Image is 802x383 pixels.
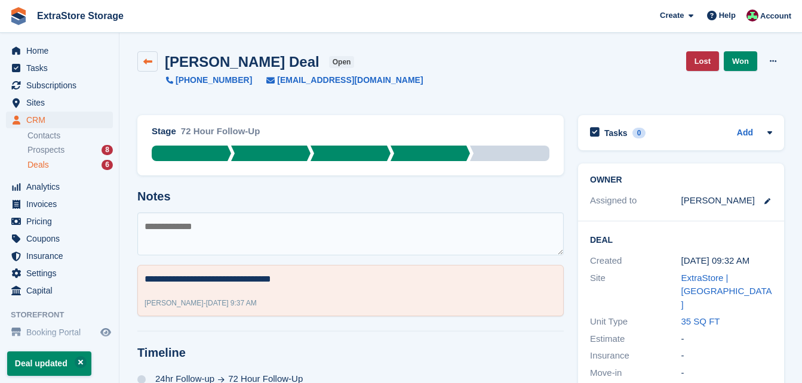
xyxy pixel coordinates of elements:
span: Sites [26,94,98,111]
div: Move-in [590,366,681,380]
span: Settings [26,265,98,282]
div: - [681,332,773,346]
a: Prospects 8 [27,144,113,156]
h2: Owner [590,175,772,185]
a: menu [6,77,113,94]
div: - [145,298,257,308]
a: ExtraStore | [GEOGRAPHIC_DATA] [681,273,772,310]
div: [PERSON_NAME] [681,194,755,208]
h2: Timeline [137,346,564,360]
span: Storefront [11,309,119,321]
span: CRM [26,112,98,128]
div: Estimate [590,332,681,346]
a: Preview store [99,325,113,339]
div: - [681,366,773,380]
a: menu [6,112,113,128]
span: Booking Portal [26,324,98,341]
h2: Notes [137,190,564,203]
a: Lost [686,51,719,71]
a: 35 SQ FT [681,316,720,326]
img: Chelsea Parker [746,10,758,21]
div: Created [590,254,681,268]
a: menu [6,282,113,299]
div: Assigned to [590,194,681,208]
span: [PERSON_NAME] [145,299,204,307]
div: 72 Hour Follow-Up [181,125,260,146]
span: Capital [26,282,98,299]
span: Create [660,10,684,21]
div: Unit Type [590,315,681,329]
img: stora-icon-8386f47178a22dfd0bd8f6a31ec36ba5ce8667c1dd55bd0f319d3a0aa187defe.svg [10,7,27,25]
span: Analytics [26,178,98,195]
a: menu [6,60,113,76]
div: - [681,349,773,363]
div: 6 [102,160,113,170]
div: [DATE] 09:32 AM [681,254,773,268]
span: Insurance [26,248,98,264]
span: [EMAIL_ADDRESS][DOMAIN_NAME] [277,74,423,87]
div: 0 [632,128,646,138]
span: [DATE] 9:37 AM [206,299,257,307]
span: Subscriptions [26,77,98,94]
span: Account [760,10,791,22]
h2: Tasks [604,128,628,138]
span: Help [719,10,736,21]
span: Tasks [26,60,98,76]
a: Contacts [27,130,113,141]
span: Home [26,42,98,59]
a: menu [6,265,113,282]
a: menu [6,213,113,230]
span: Deals [27,159,49,171]
span: Pricing [26,213,98,230]
a: [PHONE_NUMBER] [166,74,252,87]
a: [EMAIL_ADDRESS][DOMAIN_NAME] [252,74,423,87]
span: Prospects [27,144,64,156]
a: Deals 6 [27,159,113,171]
div: Insurance [590,349,681,363]
a: ExtraStore Storage [32,6,128,26]
a: Add [737,126,753,140]
span: Coupons [26,230,98,247]
a: menu [6,94,113,111]
h2: [PERSON_NAME] Deal [165,54,319,70]
div: Stage [152,125,176,138]
a: menu [6,42,113,59]
a: menu [6,248,113,264]
span: Invoices [26,196,98,212]
h2: Deal [590,233,772,245]
a: menu [6,230,113,247]
span: [PHONE_NUMBER] [176,74,252,87]
a: Won [724,51,757,71]
p: Deal updated [7,351,91,376]
a: menu [6,324,113,341]
a: menu [6,196,113,212]
div: Site [590,271,681,312]
div: 8 [102,145,113,155]
a: menu [6,178,113,195]
span: open [329,56,355,68]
